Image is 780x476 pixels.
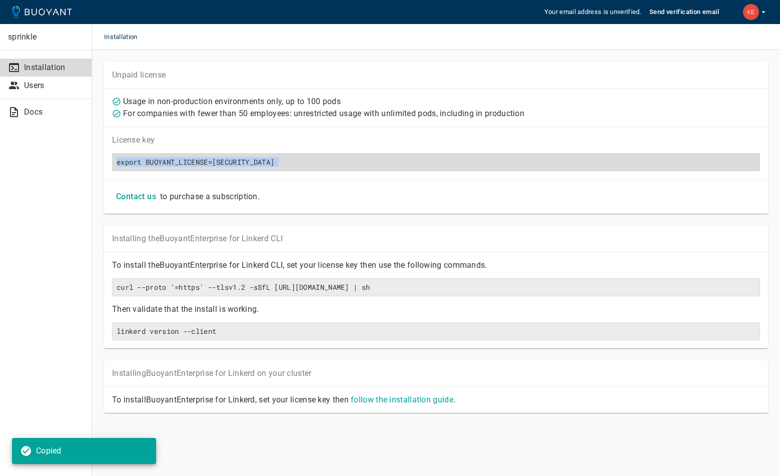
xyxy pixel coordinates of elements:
[24,63,84,73] p: Installation
[112,304,760,314] p: Then validate that the install is working.
[112,395,760,405] p: To install Buoyant Enterprise for Linkerd, set your license key then .
[116,192,156,202] h4: Contact us
[123,109,524,119] p: For companies with fewer than 50 employees: unrestricted usage with unlimited pods, including in ...
[645,5,723,20] button: Send verification email
[117,158,755,167] h6: export BUOYANT_LICENSE=[SECURITY_DATA]
[112,260,760,270] p: To install the Buoyant Enterprise for Linkerd CLI, set your license key then use the following co...
[112,368,760,378] p: Installing Buoyant Enterprise for Linkerd on your cluster
[117,327,755,336] h6: linkerd version --client
[117,283,755,292] h6: curl --proto '=https' --tlsv1.2 -sSfL [URL][DOMAIN_NAME] | sh
[743,4,759,20] img: Keizo Kadoki
[112,70,760,80] p: Unpaid license
[123,97,341,107] p: Usage in non-production environments only, up to 100 pods
[24,107,84,117] p: Docs
[160,192,260,202] p: to purchase a subscription.
[24,81,84,91] p: Users
[649,8,719,16] h5: Send verification email
[351,395,453,404] a: follow the installation guide
[112,188,160,206] button: Contact us
[544,8,641,16] span: Your email address is unverified.
[104,24,150,50] span: Installation
[112,234,760,244] p: Installing the Buoyant Enterprise for Linkerd CLI
[8,32,84,42] p: sprinkle
[112,135,760,145] p: License key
